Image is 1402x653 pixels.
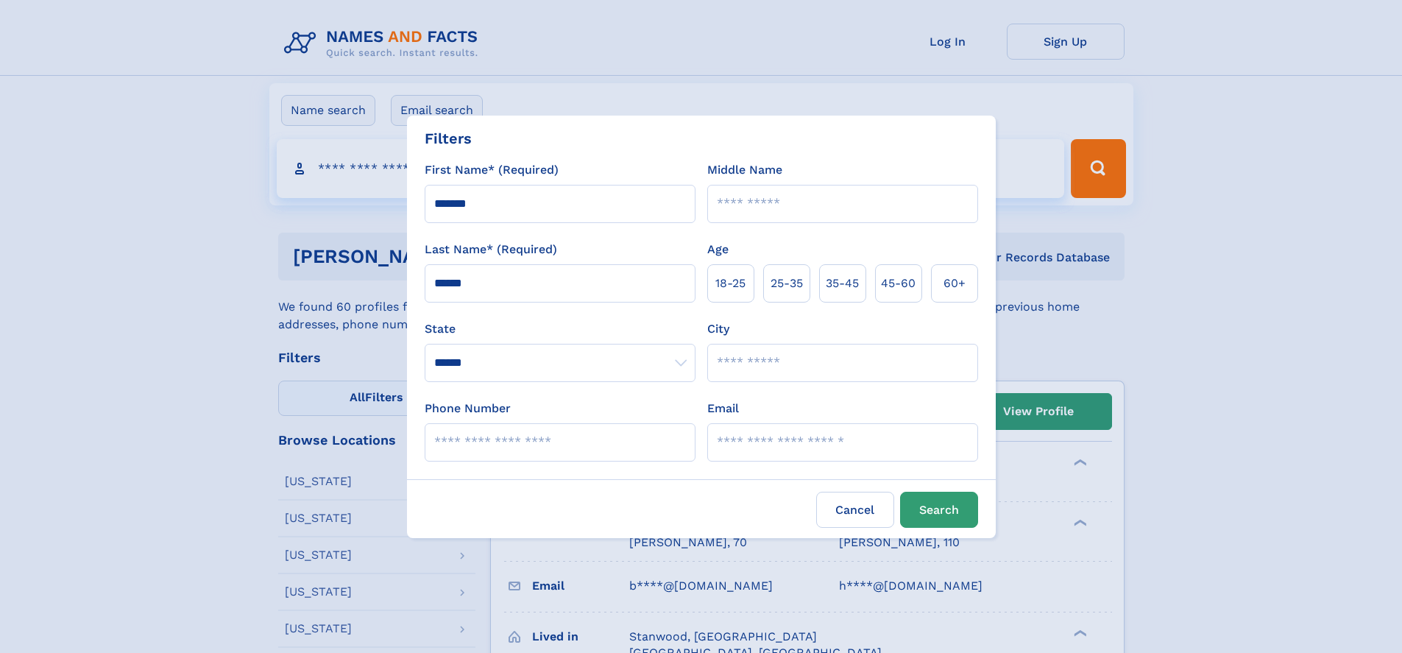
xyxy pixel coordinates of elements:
[425,161,559,179] label: First Name* (Required)
[826,275,859,292] span: 35‑45
[900,492,978,528] button: Search
[425,127,472,149] div: Filters
[715,275,746,292] span: 18‑25
[816,492,894,528] label: Cancel
[881,275,916,292] span: 45‑60
[425,400,511,417] label: Phone Number
[707,161,782,179] label: Middle Name
[771,275,803,292] span: 25‑35
[943,275,966,292] span: 60+
[425,241,557,258] label: Last Name* (Required)
[707,241,729,258] label: Age
[707,400,739,417] label: Email
[425,320,695,338] label: State
[707,320,729,338] label: City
